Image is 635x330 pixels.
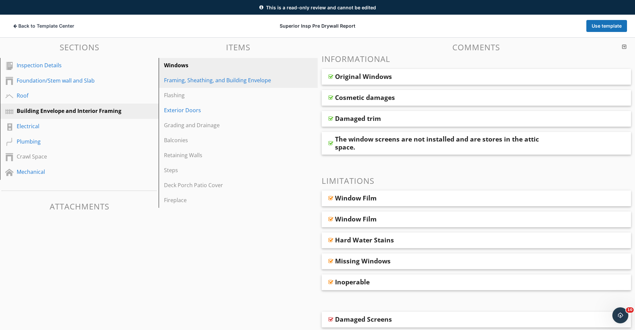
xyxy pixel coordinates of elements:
[164,136,289,144] div: Balconies
[612,307,628,323] iframe: Intercom live chat
[322,43,631,52] h3: Comments
[164,151,289,159] div: Retaining Walls
[335,73,392,81] div: Original Windows
[335,194,377,202] div: Window Film
[17,107,127,115] div: Building Envelope and Interior Framing
[17,168,127,176] div: Mechanical
[164,181,289,189] div: Deck Porch Patio Cover
[164,91,289,99] div: Flashing
[17,92,127,100] div: Roof
[626,307,634,313] span: 10
[164,106,289,114] div: Exterior Doors
[335,115,381,123] div: Damaged trim
[335,278,370,286] div: Inoperable
[8,20,80,32] button: Back to Template Center
[335,135,557,151] div: The window screens are not installed and are stores in the attic space.
[322,176,631,185] h3: Limitations
[164,121,289,129] div: Grading and Drainage
[159,43,317,52] h3: Items
[335,315,392,323] div: Damaged Screens
[17,122,127,130] div: Electrical
[17,138,127,146] div: Plumbing
[322,54,631,63] h3: Informational
[335,257,391,265] div: Missing Windows
[164,166,289,174] div: Steps
[164,76,289,84] div: Framing, Sheathing, and Building Envelope
[17,77,127,85] div: Foundation/Stem wall and Slab
[17,61,127,69] div: Inspection Details
[214,23,421,29] div: Superior Insp Pre Drywall Report
[335,215,377,223] div: Window Film
[17,153,127,161] div: Crawl Space
[164,196,289,204] div: Fireplace
[586,20,627,32] button: Use template
[335,236,394,244] div: Hard Water Stains
[18,23,74,29] span: Back to Template Center
[335,94,395,102] div: Cosmetic damages
[164,61,289,69] div: Windows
